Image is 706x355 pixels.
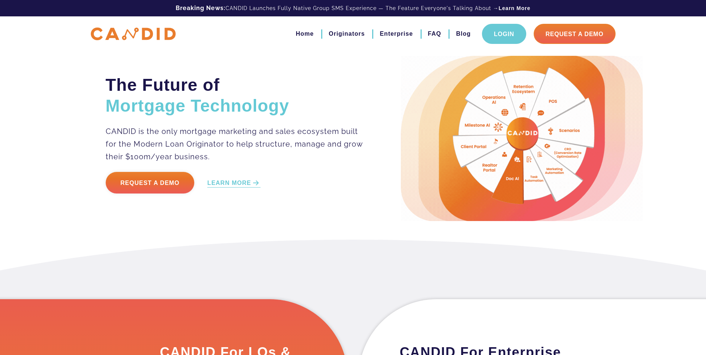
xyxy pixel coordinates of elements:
[401,56,643,221] img: Candid Hero Image
[106,172,195,194] a: Request a Demo
[499,4,530,12] a: Learn More
[106,74,364,116] h2: The Future of
[106,125,364,163] p: CANDID is the only mortgage marketing and sales ecosystem built for the Modern Loan Originator to...
[207,179,261,188] a: LEARN MORE
[380,28,413,40] a: Enterprise
[329,28,365,40] a: Originators
[106,96,290,115] span: Mortgage Technology
[91,28,176,41] img: CANDID APP
[482,24,526,44] a: Login
[176,4,226,12] b: Breaking News:
[296,28,314,40] a: Home
[428,28,441,40] a: FAQ
[456,28,471,40] a: Blog
[534,24,616,44] a: Request A Demo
